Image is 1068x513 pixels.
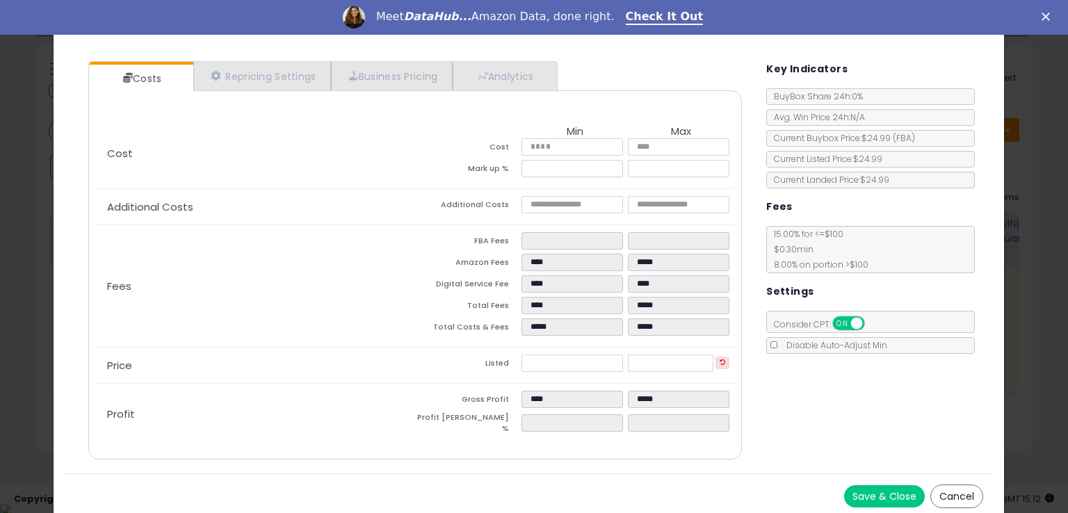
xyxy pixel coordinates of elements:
[863,318,885,329] span: OFF
[96,202,415,213] p: Additional Costs
[96,409,415,420] p: Profit
[767,228,868,270] span: 15.00 % for <= $100
[521,126,628,138] th: Min
[767,174,889,186] span: Current Landed Price: $24.99
[766,198,793,215] h5: Fees
[415,297,521,318] td: Total Fees
[415,196,521,218] td: Additional Costs
[1042,13,1055,21] div: Close
[415,318,521,340] td: Total Costs & Fees
[453,62,556,90] a: Analytics
[628,126,734,138] th: Max
[626,10,704,25] a: Check It Out
[96,360,415,371] p: Price
[343,6,365,28] img: Profile image for Georgie
[415,275,521,297] td: Digital Service Fee
[89,65,192,92] a: Costs
[415,160,521,181] td: Mark up %
[415,355,521,376] td: Listed
[834,318,851,329] span: ON
[767,318,883,330] span: Consider CPT:
[779,339,887,351] span: Disable Auto-Adjust Min
[415,138,521,160] td: Cost
[861,132,915,144] span: $24.99
[193,62,331,90] a: Repricing Settings
[766,60,848,78] h5: Key Indicators
[930,484,983,508] button: Cancel
[415,254,521,275] td: Amazon Fees
[415,232,521,254] td: FBA Fees
[767,243,814,255] span: $0.30 min
[96,148,415,159] p: Cost
[767,111,865,123] span: Avg. Win Price 24h: N/A
[844,485,925,507] button: Save & Close
[376,10,615,24] div: Meet Amazon Data, done right.
[415,391,521,412] td: Gross Profit
[767,132,915,144] span: Current Buybox Price:
[767,90,863,102] span: BuyBox Share 24h: 0%
[404,10,471,23] i: DataHub...
[767,153,882,165] span: Current Listed Price: $24.99
[331,62,453,90] a: Business Pricing
[893,132,915,144] span: ( FBA )
[415,412,521,438] td: Profit [PERSON_NAME] %
[766,283,814,300] h5: Settings
[96,281,415,292] p: Fees
[767,259,868,270] span: 8.00 % on portion > $100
